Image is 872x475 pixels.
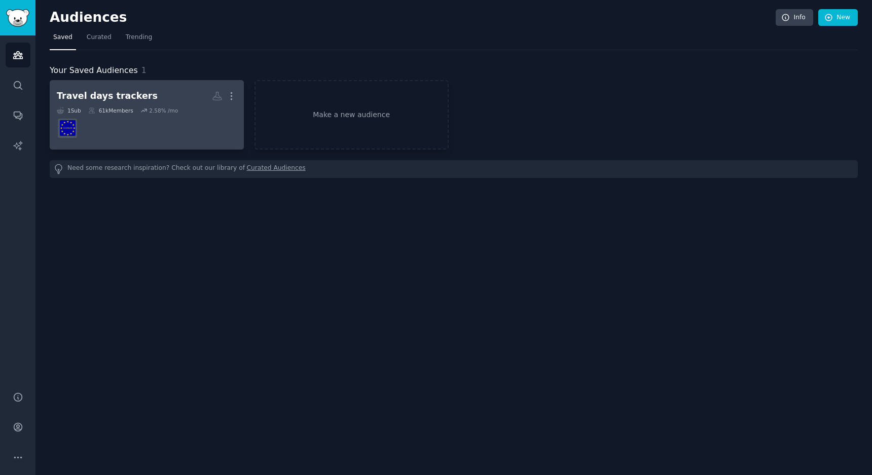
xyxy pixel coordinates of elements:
div: 2.58 % /mo [149,107,178,114]
a: Saved [50,29,76,50]
a: Curated [83,29,115,50]
a: Info [776,9,813,26]
img: SchengenVisa [60,120,76,136]
a: Trending [122,29,156,50]
a: Curated Audiences [247,164,306,174]
span: 1 [141,65,147,75]
span: Saved [53,33,72,42]
a: Travel days trackers1Sub61kMembers2.58% /moSchengenVisa [50,80,244,150]
div: 1 Sub [57,107,81,114]
span: Your Saved Audiences [50,64,138,77]
div: Need some research inspiration? Check out our library of [50,160,858,178]
a: Make a new audience [255,80,449,150]
img: GummySearch logo [6,9,29,27]
div: Travel days trackers [57,90,158,102]
span: Trending [126,33,152,42]
h2: Audiences [50,10,776,26]
span: Curated [87,33,112,42]
a: New [818,9,858,26]
div: 61k Members [88,107,133,114]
